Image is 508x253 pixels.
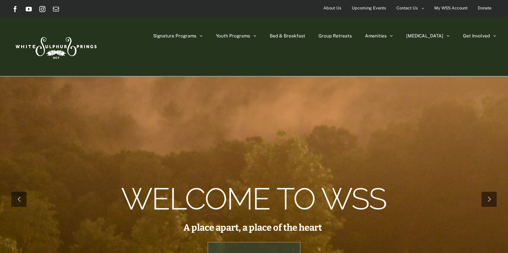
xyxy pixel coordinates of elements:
a: Youth Programs [216,17,256,55]
a: Bed & Breakfast [270,17,305,55]
a: [MEDICAL_DATA] [406,17,450,55]
a: Signature Programs [153,17,203,55]
span: Contact Us [396,3,418,14]
span: Youth Programs [216,34,250,38]
span: [MEDICAL_DATA] [406,34,443,38]
img: White Sulphur Springs Logo [12,29,99,64]
span: Amenities [365,34,387,38]
a: Get Involved [463,17,496,55]
span: Get Involved [463,34,490,38]
rs-layer: A place apart, a place of the heart [183,224,322,232]
span: Upcoming Events [352,3,386,14]
a: Group Retreats [318,17,352,55]
a: Amenities [365,17,393,55]
nav: Main Menu [153,17,496,55]
span: Bed & Breakfast [270,34,305,38]
span: My WSS Account [434,3,468,14]
span: Group Retreats [318,34,352,38]
rs-layer: Welcome to WSS [121,191,386,208]
span: Signature Programs [153,34,196,38]
span: About Us [323,3,342,14]
span: Donate [478,3,491,14]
